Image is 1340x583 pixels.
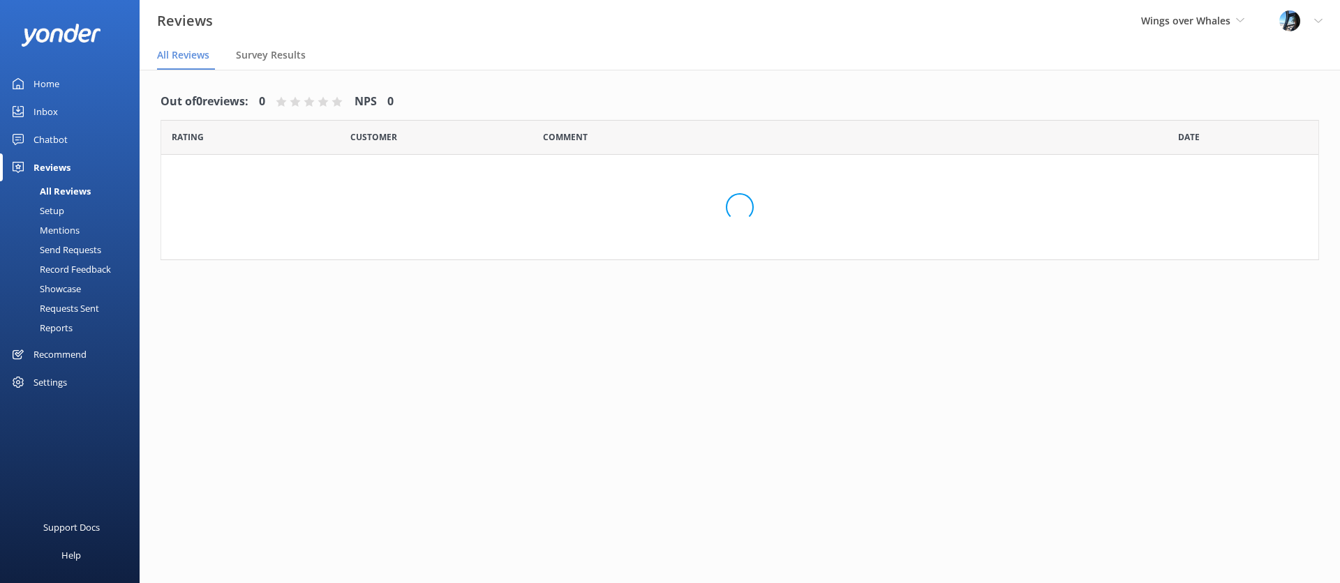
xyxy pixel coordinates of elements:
[8,298,99,318] div: Requests Sent
[8,298,140,318] a: Requests Sent
[8,259,111,279] div: Record Feedback
[8,181,91,201] div: All Reviews
[43,513,100,541] div: Support Docs
[1279,10,1300,31] img: 145-1635463833.jpg
[8,240,140,259] a: Send Requests
[33,126,68,153] div: Chatbot
[33,340,87,368] div: Recommend
[157,48,209,62] span: All Reviews
[8,279,140,298] a: Showcase
[157,10,213,32] h3: Reviews
[33,368,67,396] div: Settings
[8,201,140,220] a: Setup
[350,130,397,144] span: Date
[1178,130,1200,144] span: Date
[61,541,81,569] div: Help
[33,98,58,126] div: Inbox
[33,153,70,181] div: Reviews
[8,240,101,259] div: Send Requests
[8,220,80,240] div: Mentions
[8,259,140,279] a: Record Feedback
[8,318,140,338] a: Reports
[172,130,204,144] span: Date
[387,93,394,111] h4: 0
[8,318,73,338] div: Reports
[8,201,64,220] div: Setup
[8,220,140,240] a: Mentions
[8,181,140,201] a: All Reviews
[259,93,265,111] h4: 0
[161,93,248,111] h4: Out of 0 reviews:
[543,130,588,144] span: Question
[33,70,59,98] div: Home
[21,24,101,47] img: yonder-white-logo.png
[8,279,81,298] div: Showcase
[1141,14,1230,27] span: Wings over Whales
[355,93,377,111] h4: NPS
[236,48,306,62] span: Survey Results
